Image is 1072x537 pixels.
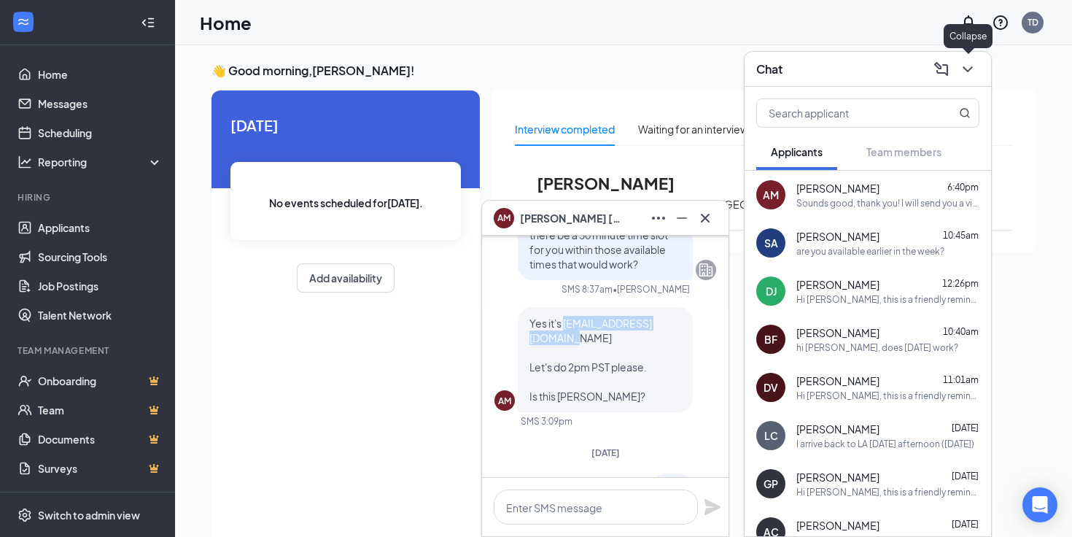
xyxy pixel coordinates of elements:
[952,471,979,482] span: [DATE]
[952,519,979,530] span: [DATE]
[591,447,620,458] span: [DATE]
[562,283,613,295] div: SMS 8:37am
[766,284,777,298] div: DJ
[796,390,979,402] div: Hi [PERSON_NAME], this is a friendly reminder. Your interview with [PERSON_NAME] Beach for the Ki...
[1028,16,1038,28] div: TD
[1022,487,1057,522] div: Open Intercom Messenger
[796,293,979,306] div: Hi [PERSON_NAME], this is a friendly reminder. To move forward with your application for the Sous...
[520,210,622,226] span: [PERSON_NAME] [PERSON_NAME]
[796,325,879,340] span: [PERSON_NAME]
[764,476,778,491] div: GP
[38,155,163,169] div: Reporting
[38,118,163,147] a: Scheduling
[764,236,778,250] div: SA
[796,277,879,292] span: [PERSON_NAME]
[930,58,953,81] button: ComposeMessage
[141,15,155,30] svg: Collapse
[580,198,828,212] p: Sous Chef - [PERSON_NAME][GEOGRAPHIC_DATA]
[200,10,252,35] h1: Home
[796,470,879,484] span: [PERSON_NAME]
[796,229,879,244] span: [PERSON_NAME]
[18,508,32,522] svg: Settings
[38,271,163,301] a: Job Postings
[796,374,879,388] span: [PERSON_NAME]
[515,121,615,137] div: Interview completed
[796,197,979,209] div: Sounds good, thank you! I will send you a virtual meeting link shortly.
[529,317,652,403] span: Yes it's [EMAIL_ADDRESS][DOMAIN_NAME] Let's do 2pm PST please. Is this [PERSON_NAME]?
[956,58,979,81] button: ChevronDown
[38,242,163,271] a: Sourcing Tools
[764,428,778,443] div: LC
[763,188,779,202] div: AM
[521,415,572,428] div: SMS 3:09pm
[211,63,1036,79] h3: 👋 Good morning, [PERSON_NAME] !
[537,174,697,193] span: [PERSON_NAME]
[16,15,31,29] svg: WorkstreamLogo
[866,145,941,158] span: Team members
[796,422,879,436] span: [PERSON_NAME]
[697,261,715,279] svg: Company
[756,61,782,77] h3: Chat
[933,61,950,78] svg: ComposeMessage
[694,206,717,230] button: Cross
[704,498,721,516] svg: Plane
[944,24,993,48] div: Collapse
[796,341,958,354] div: hi [PERSON_NAME], does [DATE] work?
[38,395,163,425] a: TeamCrown
[673,209,691,227] svg: Minimize
[269,195,423,211] span: No events scheduled for [DATE] .
[696,209,714,227] svg: Cross
[771,145,823,158] span: Applicants
[38,366,163,395] a: OnboardingCrown
[38,508,140,522] div: Switch to admin view
[18,344,160,357] div: Team Management
[959,107,971,119] svg: MagnifyingGlass
[537,198,578,212] p: Position:
[647,206,670,230] button: Ellipses
[796,438,974,450] div: I arrive back to LA [DATE] afternoon ([DATE])
[297,263,395,293] button: Add availability
[650,209,667,227] svg: Ellipses
[764,332,777,347] div: BF
[38,60,163,89] a: Home
[952,422,979,433] span: [DATE]
[947,182,979,193] span: 6:40pm
[796,181,879,196] span: [PERSON_NAME]
[638,121,748,137] div: Waiting for an interview
[613,283,690,295] span: • [PERSON_NAME]
[38,454,163,483] a: SurveysCrown
[230,114,461,136] span: [DATE]
[38,301,163,330] a: Talent Network
[757,99,930,127] input: Search applicant
[38,425,163,454] a: DocumentsCrown
[796,518,879,533] span: [PERSON_NAME]
[498,395,511,407] div: AM
[764,380,778,395] div: DV
[18,191,160,204] div: Hiring
[38,89,163,118] a: Messages
[18,155,32,169] svg: Analysis
[960,14,977,31] svg: Notifications
[943,374,979,385] span: 11:01am
[992,14,1009,31] svg: QuestionInfo
[670,206,694,230] button: Minimize
[38,213,163,242] a: Applicants
[942,278,979,289] span: 12:26pm
[796,486,979,498] div: Hi [PERSON_NAME], this is a friendly reminder. Your interview with [PERSON_NAME] Beach for the Pr...
[959,61,976,78] svg: ChevronDown
[796,245,944,258] div: are you available earlier in the week?
[943,326,979,337] span: 10:40am
[943,230,979,241] span: 10:45am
